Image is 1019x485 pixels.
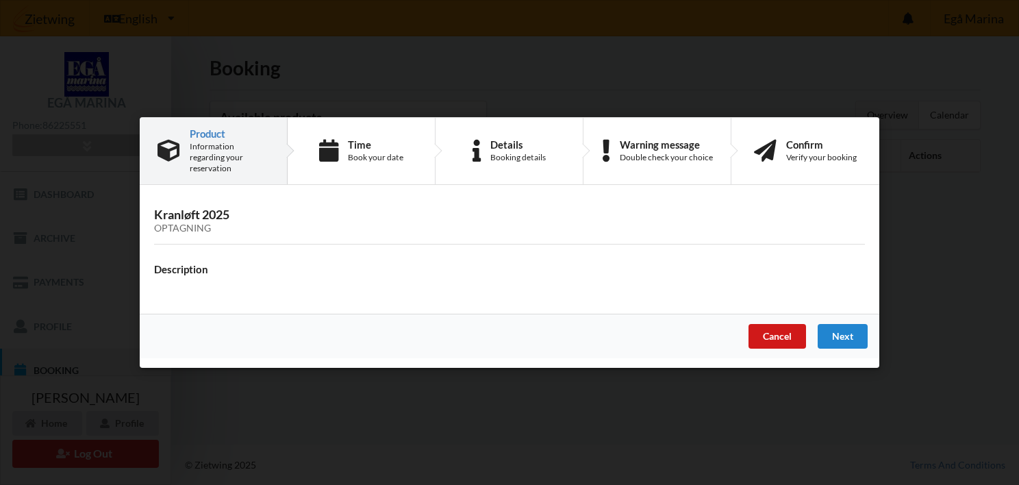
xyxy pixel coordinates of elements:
div: Product [190,128,269,139]
h4: Description [154,263,865,276]
div: Warning message [620,139,713,150]
div: Book your date [348,152,403,163]
div: Double check your choice [620,152,713,163]
h3: Kranløft 2025 [154,207,865,234]
div: Time [348,139,403,150]
div: Details [490,139,546,150]
div: Next [818,324,868,349]
div: Verify your booking [786,152,857,163]
div: Cancel [748,324,806,349]
div: Optagning [154,223,865,234]
div: Confirm [786,139,857,150]
div: Booking details [490,152,546,163]
div: Information regarding your reservation [190,141,269,174]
